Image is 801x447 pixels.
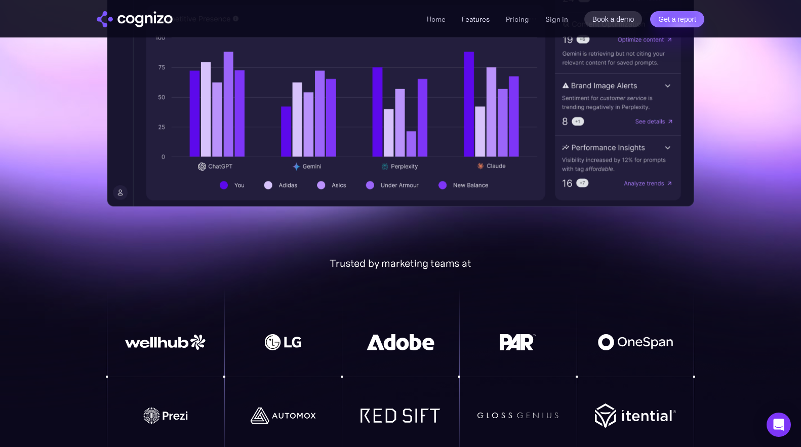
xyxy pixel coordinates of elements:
[97,11,173,27] a: home
[767,413,791,437] div: Open Intercom Messenger
[545,13,568,25] a: Sign in
[427,15,446,24] a: Home
[506,15,529,24] a: Pricing
[650,11,704,27] a: Get a report
[107,257,694,269] div: Trusted by marketing teams at
[584,11,643,27] a: Book a demo
[462,15,490,24] a: Features
[97,11,173,27] img: cognizo logo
